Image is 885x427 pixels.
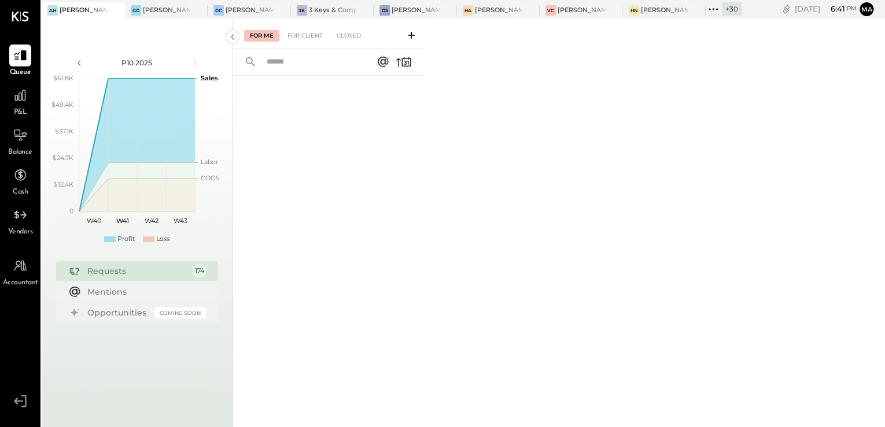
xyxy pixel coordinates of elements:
[143,6,191,15] div: [PERSON_NAME] [GEOGRAPHIC_DATA]
[154,307,207,318] div: Coming Soon
[297,5,307,16] div: 3K
[822,3,845,14] span: 6 : 41
[116,217,129,225] text: W41
[156,235,169,244] div: Loss
[463,5,473,16] div: HA
[226,6,274,15] div: [PERSON_NAME] Causeway
[86,217,101,225] text: W40
[795,3,857,14] div: [DATE]
[55,127,73,135] text: $37.1K
[174,217,187,225] text: W43
[780,3,792,15] div: copy link
[201,74,218,82] text: Sales
[545,5,556,16] div: VC
[629,5,639,16] div: HN
[145,217,158,225] text: W42
[8,147,32,158] span: Balance
[641,6,689,15] div: [PERSON_NAME]'s Nashville
[1,204,40,237] a: Vendors
[331,30,367,42] div: Closed
[201,158,218,166] text: Labor
[1,84,40,118] a: P&L
[309,6,357,15] div: 3 Keys & Company
[213,5,224,16] div: GC
[860,2,873,16] button: Ma
[193,264,207,278] div: 174
[69,207,73,215] text: 0
[51,101,73,109] text: $49.4K
[53,154,73,162] text: $24.7K
[87,265,187,277] div: Requests
[14,107,27,118] span: P&L
[47,5,58,16] div: AH
[1,255,40,288] a: Accountant
[475,6,523,15] div: [PERSON_NAME]'s Atlanta
[244,30,279,42] div: For Me
[1,164,40,198] a: Cash
[117,235,135,244] div: Profit
[60,6,108,15] div: [PERSON_NAME] Hoboken
[3,278,38,288] span: Accountant
[282,30,329,42] div: For Client
[847,5,857,13] span: pm
[54,180,73,188] text: $12.4K
[87,307,149,318] div: Opportunities
[1,124,40,158] a: Balance
[201,174,220,182] text: COGS
[10,68,31,78] span: Queue
[558,6,606,15] div: [PERSON_NAME] Confections - [GEOGRAPHIC_DATA]
[8,227,33,237] span: Vendors
[87,286,201,298] div: Mentions
[88,58,186,68] div: P10 2025
[1,44,40,78] a: Queue
[131,5,141,16] div: GG
[722,2,742,16] div: + 30
[13,187,28,198] span: Cash
[379,5,390,16] div: GS
[53,74,73,82] text: $61.8K
[392,6,440,15] div: [PERSON_NAME] Seaport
